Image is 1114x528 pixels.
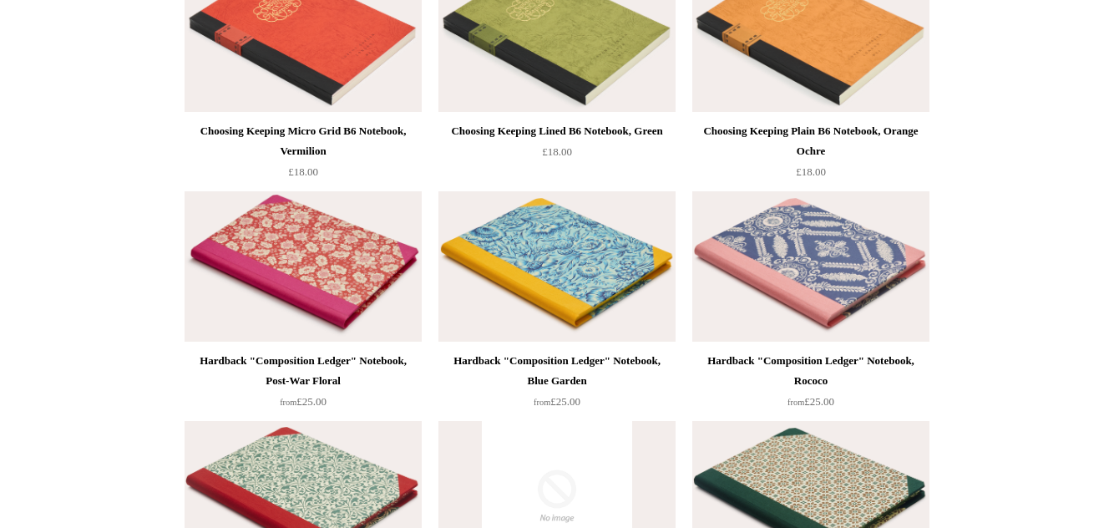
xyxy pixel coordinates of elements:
[787,395,834,408] span: £25.00
[185,121,422,190] a: Choosing Keeping Micro Grid B6 Notebook, Vermilion £18.00
[438,121,676,190] a: Choosing Keeping Lined B6 Notebook, Green £18.00
[185,351,422,419] a: Hardback "Composition Ledger" Notebook, Post-War Floral from£25.00
[280,398,296,407] span: from
[692,191,929,342] img: Hardback "Composition Ledger" Notebook, Rococo
[443,351,671,391] div: Hardback "Composition Ledger" Notebook, Blue Garden
[280,395,327,408] span: £25.00
[692,351,929,419] a: Hardback "Composition Ledger" Notebook, Rococo from£25.00
[696,351,925,391] div: Hardback "Composition Ledger" Notebook, Rococo
[696,121,925,161] div: Choosing Keeping Plain B6 Notebook, Orange Ochre
[189,351,418,391] div: Hardback "Composition Ledger" Notebook, Post-War Floral
[185,191,422,342] img: Hardback "Composition Ledger" Notebook, Post-War Floral
[438,191,676,342] img: Hardback "Composition Ledger" Notebook, Blue Garden
[189,121,418,161] div: Choosing Keeping Micro Grid B6 Notebook, Vermilion
[185,191,422,342] a: Hardback "Composition Ledger" Notebook, Post-War Floral Hardback "Composition Ledger" Notebook, P...
[534,395,580,408] span: £25.00
[542,145,572,158] span: £18.00
[787,398,804,407] span: from
[796,165,826,178] span: £18.00
[288,165,318,178] span: £18.00
[692,191,929,342] a: Hardback "Composition Ledger" Notebook, Rococo Hardback "Composition Ledger" Notebook, Rococo
[438,351,676,419] a: Hardback "Composition Ledger" Notebook, Blue Garden from£25.00
[438,191,676,342] a: Hardback "Composition Ledger" Notebook, Blue Garden Hardback "Composition Ledger" Notebook, Blue ...
[534,398,550,407] span: from
[443,121,671,141] div: Choosing Keeping Lined B6 Notebook, Green
[692,121,929,190] a: Choosing Keeping Plain B6 Notebook, Orange Ochre £18.00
